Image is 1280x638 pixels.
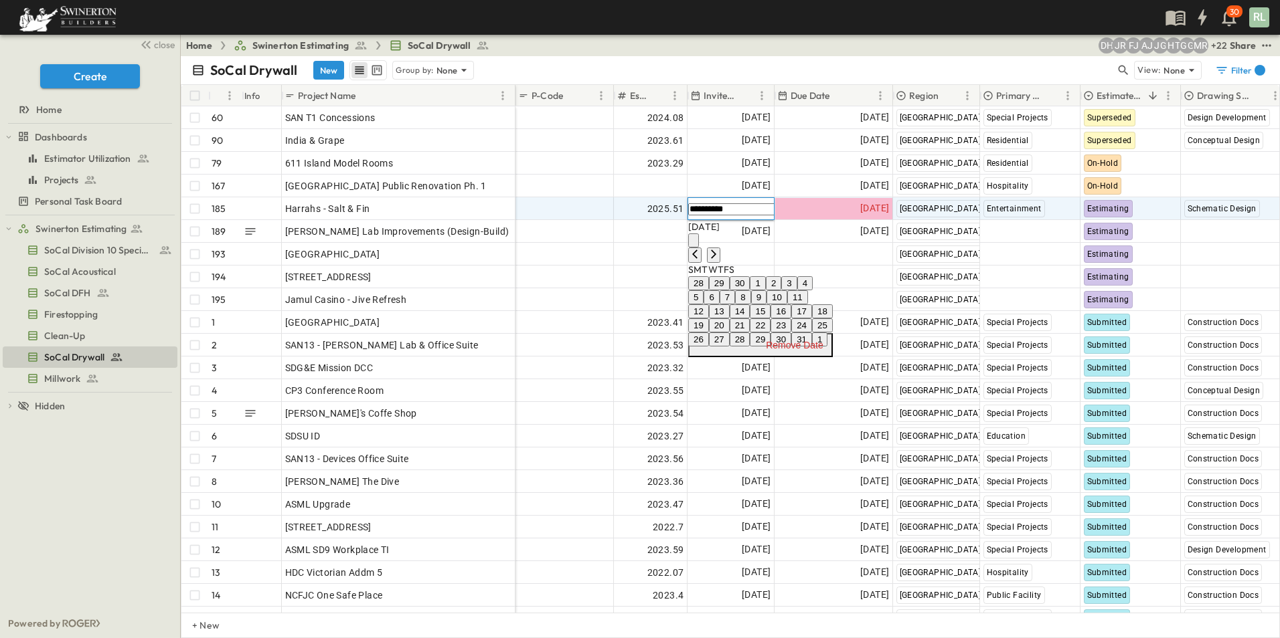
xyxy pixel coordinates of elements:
span: ASML SD9 Workplace TI [285,543,390,556]
span: [DATE] [860,132,889,148]
span: ASML Upgrade [285,498,351,511]
p: 189 [212,225,226,238]
span: Home [36,103,62,116]
span: [DATE] [860,178,889,193]
div: # [208,85,242,106]
button: Sort [1045,88,1060,103]
button: 20 [709,318,730,332]
button: 8 [735,290,750,304]
span: CP3 Conference Room [285,384,384,397]
button: Menu [593,88,609,104]
button: close [135,35,177,54]
button: 10 [767,290,787,304]
span: Submitted [1087,454,1127,463]
p: 193 [212,247,226,261]
button: 9 [751,290,767,304]
span: [PERSON_NAME] Lab Improvements (Design-Build) [285,225,509,238]
span: [GEOGRAPHIC_DATA] [900,136,981,145]
span: [GEOGRAPHIC_DATA] [900,500,981,509]
div: Firestoppingtest [3,304,177,325]
button: Sort [1253,88,1267,103]
span: [DATE] [860,473,889,489]
span: 2025.51 [647,202,684,215]
span: [GEOGRAPHIC_DATA] [900,340,981,350]
p: SoCal Drywall [210,61,297,80]
div: Jorge Garcia (jorgarcia@swinerton.com) [1152,37,1168,54]
button: Sort [832,88,847,103]
span: Special Projects [987,340,1048,350]
button: Menu [495,88,511,104]
span: [DATE] [742,110,771,125]
span: Monday [694,263,702,276]
div: Joshua Russell (joshua.russell@swinerton.com) [1112,37,1128,54]
button: New [313,61,344,80]
span: Dashboards [35,130,87,144]
button: Menu [1060,88,1076,104]
span: [GEOGRAPHIC_DATA] [285,316,380,329]
span: Construction Docs [1188,477,1259,486]
p: 30 [1230,7,1239,17]
span: [STREET_ADDRESS] [285,270,372,284]
span: [DATE] [860,405,889,421]
button: 28 [688,276,709,290]
span: Thursday [718,263,724,276]
button: Sort [739,88,754,103]
span: [GEOGRAPHIC_DATA] [900,204,981,213]
button: RL [1248,6,1271,29]
button: 29 [709,276,730,290]
span: Submitted [1087,318,1127,327]
span: Construction Docs [1188,500,1259,509]
span: Hospitality [987,181,1029,191]
span: SoCal Drywall [44,350,104,364]
button: 30 [771,332,791,346]
button: 30 [730,276,750,290]
div: Share [1230,39,1256,52]
span: [DATE] [860,337,889,352]
span: On-Hold [1087,181,1119,191]
span: [DATE] [860,496,889,512]
span: SoCal Drywall [408,39,471,52]
span: [DATE] [860,201,889,216]
p: P-Code [532,89,563,102]
span: Swinerton Estimating [252,39,349,52]
span: Projects [44,173,78,187]
a: Home [186,39,212,52]
span: [GEOGRAPHIC_DATA] [900,409,981,418]
span: [GEOGRAPHIC_DATA] [900,318,981,327]
span: [GEOGRAPHIC_DATA] [285,247,380,261]
p: Primary Market [996,89,1042,102]
span: SAN13 - Devices Office Suite [285,452,409,465]
span: [GEOGRAPHIC_DATA] Public Renovation Ph. 1 [285,179,487,193]
p: 5 [212,407,217,420]
div: SoCal Drywalltest [3,346,177,368]
span: Special Projects [987,363,1048,373]
span: 2023.32 [647,361,684,375]
span: SDG&E Mission DCC [285,361,374,375]
div: SoCal DFHtest [3,282,177,304]
span: Special Projects [987,113,1048,122]
a: Home [3,100,175,119]
span: 2023.53 [647,338,684,352]
h6: 1 [1257,78,1263,92]
p: 6 [212,429,217,443]
p: Project Name [298,89,355,102]
span: Schematic Design [1188,204,1257,213]
span: [DATE] [860,223,889,239]
button: 31 [791,332,812,346]
p: 194 [212,270,226,284]
button: Previous month [688,247,702,263]
p: 4 [212,384,217,397]
span: [GEOGRAPHIC_DATA] [900,295,981,304]
span: SAN T1 Concessions [285,111,376,124]
button: 23 [771,318,791,332]
button: Menu [959,88,975,104]
span: SoCal DFH [44,286,91,300]
button: Menu [1160,88,1176,104]
span: Friday [724,263,729,276]
span: [GEOGRAPHIC_DATA] [900,158,981,168]
a: SoCal DFH [3,284,175,302]
a: Swinerton Estimating [17,219,175,238]
span: [PERSON_NAME] The Dive [285,475,400,488]
span: [GEOGRAPHIC_DATA] [900,113,981,122]
span: 2023.29 [647,156,684,170]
